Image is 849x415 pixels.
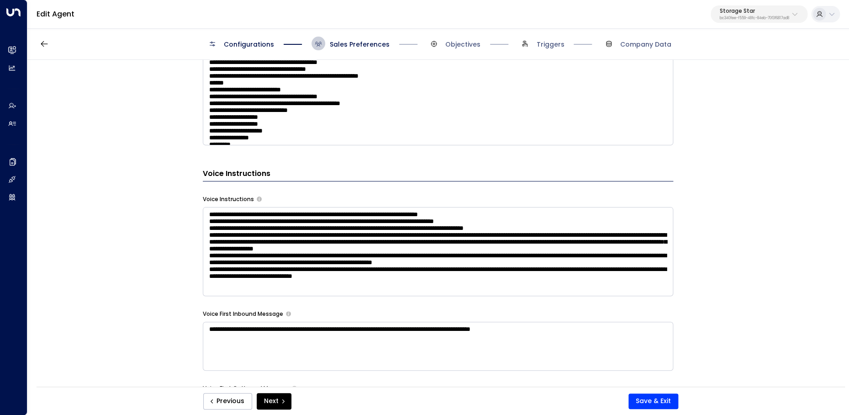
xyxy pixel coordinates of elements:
[628,394,678,409] button: Save & Exit
[292,386,297,391] button: The opening message when making outbound calls. Use placeholders: [Lead Name], [Copilot Name], [C...
[224,40,274,49] span: Configurations
[203,384,289,393] label: Voice First Outbound Message
[445,40,480,49] span: Objectives
[711,5,807,23] button: Storage Starbc340fee-f559-48fc-84eb-70f3f6817ad8
[203,168,673,181] h3: Voice Instructions
[286,311,291,316] button: The opening message when answering incoming calls. Use placeholders: [Lead Name], [Copilot Name],...
[720,16,789,20] p: bc340fee-f559-48fc-84eb-70f3f6817ad8
[203,393,252,410] button: Previous
[37,9,74,19] a: Edit Agent
[203,195,254,203] label: Voice Instructions
[257,393,291,410] button: Next
[620,40,671,49] span: Company Data
[536,40,564,49] span: Triggers
[330,40,390,49] span: Sales Preferences
[257,197,262,202] button: Provide specific instructions for phone conversations, such as tone, pacing, information to empha...
[720,8,789,14] p: Storage Star
[203,310,283,318] label: Voice First Inbound Message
